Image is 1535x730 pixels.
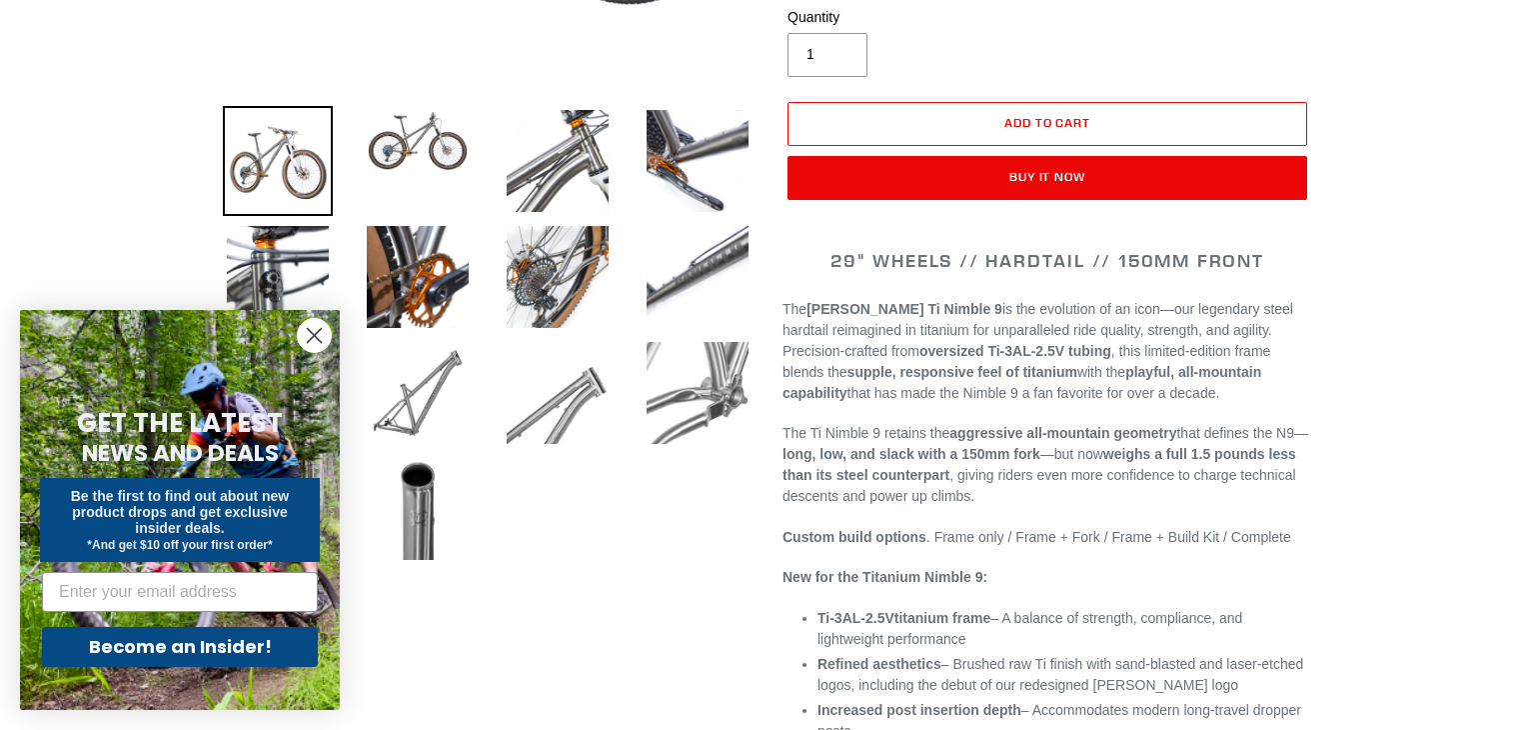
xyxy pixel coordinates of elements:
[77,405,283,441] span: GET THE LATEST
[782,529,926,545] strong: Custom build options
[787,102,1307,146] button: Add to cart
[297,318,332,353] button: Close dialog
[830,249,1264,272] span: 29" WHEELS // HARDTAIL // 150MM FRONT
[782,569,987,585] strong: New for the Titanium Nimble 9:
[223,106,333,216] img: Load image into Gallery viewer, TI NIMBLE 9
[1004,115,1091,130] span: Add to cart
[949,425,1176,441] strong: aggressive all-mountain geometry
[782,423,1312,507] p: The Ti Nimble 9 retains the that defines the N9— —but now , giving riders even more confidence to...
[42,627,318,667] button: Become an Insider!
[223,222,333,332] img: Load image into Gallery viewer, TI NIMBLE 9
[503,106,613,216] img: Load image into Gallery viewer, TI NIMBLE 9
[503,222,613,332] img: Load image into Gallery viewer, TI NIMBLE 9
[817,702,1021,718] strong: Increased post insertion depth
[817,654,1312,696] li: – Brushed raw Ti finish with sand-blasted and laser-etched logos, including the debut of our rede...
[782,299,1312,404] p: The is the evolution of an icon—our legendary steel hardtail reimagined in titanium for unparalle...
[847,364,1077,380] strong: supple, responsive feel of titanium
[817,656,941,672] strong: Refined aesthetics
[87,538,272,552] span: *And get $10 off your first order*
[42,572,318,612] input: Enter your email address
[503,338,613,448] img: Load image into Gallery viewer, TI NIMBLE 9
[782,527,1312,548] p: . Frame only / Frame + Fork / Frame + Build Kit / Complete
[817,608,1312,650] li: – A balance of strength, compliance, and lightweight performance
[363,454,473,564] img: Load image into Gallery viewer, TI NIMBLE 9
[787,156,1307,200] button: Buy it now
[363,222,473,332] img: Load image into Gallery viewer, TI NIMBLE 9
[782,446,1040,462] strong: long, low, and slack with a 150mm fork
[817,610,894,626] span: Ti-3AL-2.5V
[782,446,1296,483] strong: weighs a full 1.5 pounds less than its steel counterpart
[787,7,1042,28] label: Quantity
[919,343,1111,359] strong: oversized Ti-3AL-2.5V tubing
[806,301,1002,317] strong: [PERSON_NAME] Ti Nimble 9
[363,338,473,448] img: Load image into Gallery viewer, TI NIMBLE 9
[363,106,473,176] img: Load image into Gallery viewer, TI NIMBLE 9
[71,488,290,536] span: Be the first to find out about new product drops and get exclusive insider deals.
[643,222,753,332] img: Load image into Gallery viewer, TI NIMBLE 9
[643,106,753,216] img: Load image into Gallery viewer, TI NIMBLE 9
[643,338,753,448] img: Load image into Gallery viewer, TI NIMBLE 9
[82,437,279,469] span: NEWS AND DEALS
[817,610,990,626] strong: titanium frame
